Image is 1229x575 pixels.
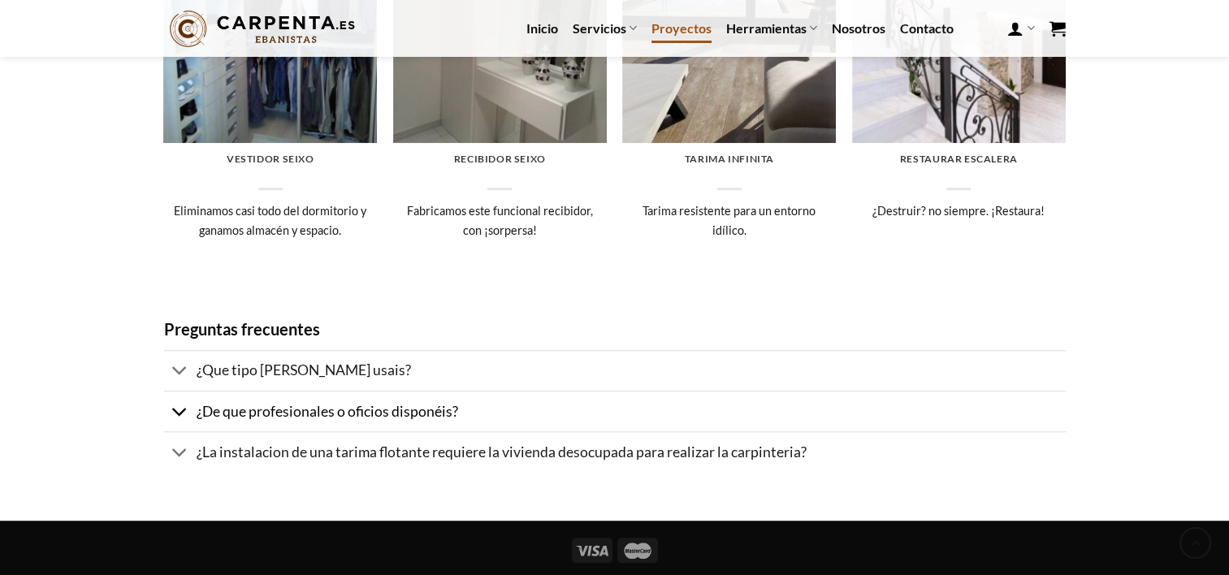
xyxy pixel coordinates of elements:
span: ¿De que profesionales o oficios disponéis? [197,403,458,420]
a: Herramientas [726,12,817,44]
p: ¿Destruir? no siempre. ¡Restaura! [860,201,1058,239]
h6: Restaurar escalera [860,153,1058,166]
h6: Recibidor Seixo [401,153,599,166]
a: ¿Que tipo [PERSON_NAME] usais? [164,350,1066,391]
img: Carpenta.es [164,6,361,51]
h3: Preguntas frecuentes [164,316,1066,342]
a: ¿La instalacion de una tarima flotante requiere la vivienda desocupada para realizar la carpinteria? [164,431,1066,472]
span: ¿La instalacion de una tarima flotante requiere la vivienda desocupada para realizar la carpinteria? [197,443,807,460]
p: Fabricamos este funcional recibidor, con ¡sorpersa! [401,201,599,257]
h6: Vestidor Seixo [171,153,369,166]
a: Contacto [900,14,954,43]
h6: Tarima infinita [630,153,828,166]
a: Nosotros [832,14,885,43]
p: Tarima resistente para un entorno idílico. [630,201,828,257]
a: Inicio [526,14,558,43]
a: ¿De que profesionales o oficios disponéis? [164,391,1066,431]
span: ¿Que tipo [PERSON_NAME] usais? [197,361,411,378]
a: Proyectos [651,14,712,43]
p: Eliminamos casi todo del dormitorio y ganamos almacén y espacio. [171,201,369,239]
a: Servicios [573,12,637,44]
